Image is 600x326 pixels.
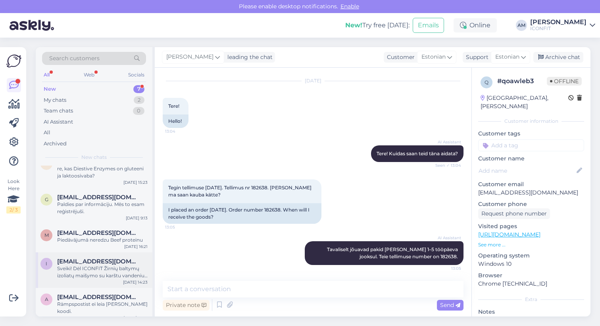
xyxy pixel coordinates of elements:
b: New! [345,21,362,29]
p: Notes [478,308,584,316]
button: Emails [413,18,444,33]
div: [DATE] 14:23 [123,279,148,285]
p: Customer phone [478,200,584,208]
div: Piedāvājumā neredzu Beef proteinu [57,236,148,244]
div: Customer [384,53,415,61]
div: AI Assistant [44,118,73,126]
div: [DATE] 9:13 [126,215,148,221]
div: Rämpspostist ei leia [PERSON_NAME] koodi. [57,301,148,315]
div: All [44,129,50,137]
div: [DATE] 15:23 [123,179,148,185]
span: New chats [81,154,107,161]
span: Tavaliselt jõuavad pakid [PERSON_NAME] 1–5 tööpäeva jooksul. Teie tellimuse number on 182638. [327,246,459,259]
div: Support [463,53,488,61]
div: re, kas Diestive Enzymes on gluteeni ja laktoosivaba? [57,165,148,179]
span: q [485,79,488,85]
div: [DATE] [163,77,463,84]
span: Search customers [49,54,100,63]
div: Sveiki! Dėl ICONFIT Žirnių baltymų izoliatų maišymo su karštu vandeniu ar sultiniu, man [PERSON_N... [57,265,148,279]
span: Send [440,301,460,309]
a: [URL][DOMAIN_NAME] [478,231,540,238]
span: Estonian [495,53,519,61]
input: Add a tag [478,139,584,151]
div: 2 / 3 [6,206,21,214]
p: Customer email [478,180,584,189]
a: [PERSON_NAME]ICONFIT [530,19,595,32]
span: 13:05 [431,265,461,271]
p: [EMAIL_ADDRESS][DOMAIN_NAME] [478,189,584,197]
p: Browser [478,271,584,280]
p: Customer name [478,154,584,163]
p: Customer tags [478,130,584,138]
div: New [44,85,56,93]
span: Enable [338,3,362,10]
span: Estonian [421,53,446,61]
div: 7 [133,85,144,93]
div: Archived [44,140,67,148]
div: Archive chat [533,52,583,63]
div: ICONFIT [530,25,587,32]
span: gunital@gmail.com [57,194,140,201]
div: Look Here [6,178,21,214]
div: 0 [133,107,144,115]
span: [PERSON_NAME] [166,53,213,61]
div: I placed an order [DATE]. Order number 182638. When will I receive the goods? [163,203,321,224]
span: Offline [547,77,582,86]
span: Tere! [168,103,179,109]
div: [GEOGRAPHIC_DATA], [PERSON_NAME] [481,94,568,111]
p: Windows 10 [478,260,584,268]
span: i [46,261,47,267]
span: g [45,196,48,202]
span: Tegin tellimuse [DATE]. Tellimus nr 182638. [PERSON_NAME] ma saan kauba kätte? [168,185,313,198]
div: leading the chat [224,53,273,61]
span: Seen ✓ 13:04 [431,162,461,168]
span: andri.jyrisson@gmail.com [57,294,140,301]
div: 2 [134,96,144,104]
span: 13:04 [165,128,195,134]
div: Customer information [478,118,584,125]
div: Socials [127,70,146,80]
div: [DATE] 18:52 [123,315,148,321]
span: AI Assistant [431,139,461,145]
div: Extra [478,296,584,303]
p: Visited pages [478,222,584,231]
p: See more ... [478,241,584,248]
div: All [42,70,51,80]
span: Mavie@inbox.lv [57,229,140,236]
input: Add name [479,166,575,175]
div: Online [454,18,497,32]
p: Chrome [TECHNICAL_ID] [478,280,584,288]
span: AI Assistant [431,235,461,241]
span: a [45,296,48,302]
span: M [44,232,49,238]
div: Request phone number [478,208,550,219]
span: 13:05 [165,224,195,230]
div: Hello! [163,114,188,128]
div: [PERSON_NAME] [530,19,587,25]
div: AM [516,20,527,31]
div: Private note [163,300,210,311]
span: Tere! Kuidas saan teid täna aidata? [377,151,458,156]
div: My chats [44,96,66,104]
img: Askly Logo [6,53,21,69]
div: Paldies par informāciju. Mēs to esam reģistrējuši. [57,201,148,215]
div: # qoawleb3 [497,76,547,86]
p: Operating system [478,252,584,260]
div: [DATE] 16:21 [124,244,148,250]
div: Team chats [44,107,73,115]
div: Web [82,70,96,80]
span: ieva.balciuniene@gmail.com [57,258,140,265]
div: Try free [DATE]: [345,21,410,30]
